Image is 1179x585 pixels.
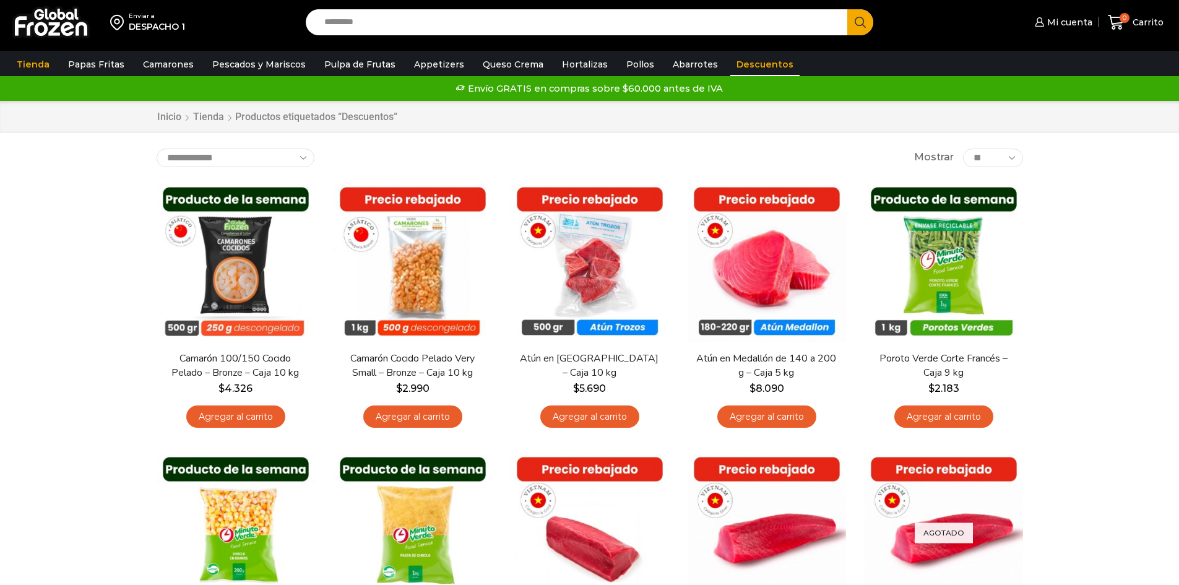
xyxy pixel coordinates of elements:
a: Queso Crema [477,53,550,76]
a: Tienda [11,53,56,76]
a: Inicio [157,110,182,124]
span: Mi cuenta [1044,16,1092,28]
a: Appetizers [408,53,470,76]
a: Descuentos [730,53,800,76]
a: Camarones [137,53,200,76]
span: $ [573,383,579,394]
a: Atún en Medallón de 140 a 200 g – Caja 5 kg [695,352,837,380]
a: Agregar al carrito: “Poroto Verde Corte Francés - Caja 9 kg” [894,405,993,428]
a: Papas Fritas [62,53,131,76]
a: Pulpa de Frutas [318,53,402,76]
span: Mostrar [914,150,954,165]
a: Camarón Cocido Pelado Very Small – Bronze – Caja 10 kg [341,352,483,380]
div: Enviar a [129,12,185,20]
a: Abarrotes [667,53,724,76]
span: $ [749,383,756,394]
span: 0 [1120,13,1129,23]
a: Agregar al carrito: “Atún en Medallón de 140 a 200 g - Caja 5 kg” [717,405,816,428]
p: Agotado [915,523,973,544]
bdi: 2.183 [928,383,959,394]
a: Pollos [620,53,660,76]
bdi: 5.690 [573,383,606,394]
div: DESPACHO 1 [129,20,185,33]
a: Agregar al carrito: “Camarón 100/150 Cocido Pelado - Bronze - Caja 10 kg” [186,405,285,428]
nav: Breadcrumb [157,110,397,124]
bdi: 8.090 [749,383,784,394]
h1: Productos etiquetados “Descuentos” [235,111,397,123]
a: Atún en [GEOGRAPHIC_DATA] – Caja 10 kg [518,352,660,380]
span: $ [928,383,935,394]
select: Pedido de la tienda [157,149,314,167]
a: Agregar al carrito: “Atún en Trozos - Caja 10 kg” [540,405,639,428]
a: Pescados y Mariscos [206,53,312,76]
bdi: 2.990 [396,383,430,394]
a: Agregar al carrito: “Camarón Cocido Pelado Very Small - Bronze - Caja 10 kg” [363,405,462,428]
a: 0 Carrito [1105,8,1167,37]
a: Tienda [192,110,225,124]
img: address-field-icon.svg [110,12,129,33]
span: $ [396,383,402,394]
button: Search button [847,9,873,35]
bdi: 4.326 [218,383,253,394]
a: Hortalizas [556,53,614,76]
span: $ [218,383,225,394]
a: Poroto Verde Corte Francés – Caja 9 kg [872,352,1014,380]
a: Camarón 100/150 Cocido Pelado – Bronze – Caja 10 kg [164,352,306,380]
a: Mi cuenta [1032,10,1092,35]
span: Carrito [1129,16,1164,28]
